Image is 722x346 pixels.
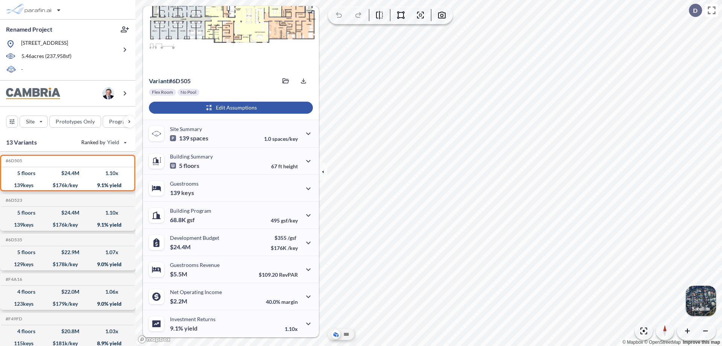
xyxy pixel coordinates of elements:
[288,235,296,241] span: /gsf
[187,216,195,224] span: gsf
[21,52,71,61] p: 5.46 acres ( 237,958 sf)
[622,340,643,345] a: Mapbox
[180,89,196,95] p: No Pool
[278,163,282,169] span: ft
[271,235,298,241] p: $355
[271,217,298,224] p: 495
[4,316,22,322] h5: Click to copy the code
[6,138,37,147] p: 13 Variants
[170,262,220,268] p: Guestrooms Revenue
[109,118,130,125] p: Program
[281,217,298,224] span: gsf/key
[170,316,215,322] p: Investment Returns
[170,126,202,132] p: Site Summary
[184,325,197,332] span: yield
[170,235,219,241] p: Development Budget
[266,299,298,305] p: 40.0%
[149,77,191,85] p: # 6d505
[6,88,60,99] img: BrandImage
[331,330,340,339] button: Aerial View
[279,271,298,278] span: RevPAR
[686,286,716,316] img: Switcher Image
[170,162,199,169] p: 5
[102,87,114,99] img: user logo
[264,136,298,142] p: 1.0
[170,270,188,278] p: $5.5M
[692,306,710,312] p: Satellite
[170,289,222,295] p: Net Operating Income
[170,243,192,251] p: $24.4M
[288,245,298,251] span: /key
[170,325,197,332] p: 9.1%
[26,118,35,125] p: Site
[272,136,298,142] span: spaces/key
[686,286,716,316] button: Switcher ImageSatellite
[6,25,52,34] p: Renamed Project
[170,180,199,187] p: Guestrooms
[184,162,199,169] span: floors
[4,198,22,203] h5: Click to copy the code
[181,189,194,197] span: keys
[170,216,195,224] p: 68.8K
[21,66,23,74] p: -
[107,139,120,146] span: Yield
[149,77,169,84] span: Variant
[138,335,171,344] a: Mapbox homepage
[56,118,95,125] p: Prototypes Only
[281,299,298,305] span: margin
[49,116,101,128] button: Prototypes Only
[285,326,298,332] p: 1.10x
[170,207,211,214] p: Building Program
[170,153,213,160] p: Building Summary
[152,89,173,95] p: Flex Room
[693,7,698,14] p: D
[21,39,68,49] p: [STREET_ADDRESS]
[170,134,208,142] p: 139
[683,340,720,345] a: Improve this map
[75,136,132,148] button: Ranked by Yield
[4,237,22,242] h5: Click to copy the code
[4,158,22,163] h5: Click to copy the code
[4,277,22,282] h5: Click to copy the code
[283,163,298,169] span: height
[170,189,194,197] p: 139
[342,330,351,339] button: Site Plan
[170,297,188,305] p: $2.2M
[271,163,298,169] p: 67
[20,116,48,128] button: Site
[271,245,298,251] p: $176K
[103,116,143,128] button: Program
[259,271,298,278] p: $109.20
[190,134,208,142] span: spaces
[644,340,681,345] a: OpenStreetMap
[149,102,313,114] button: Edit Assumptions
